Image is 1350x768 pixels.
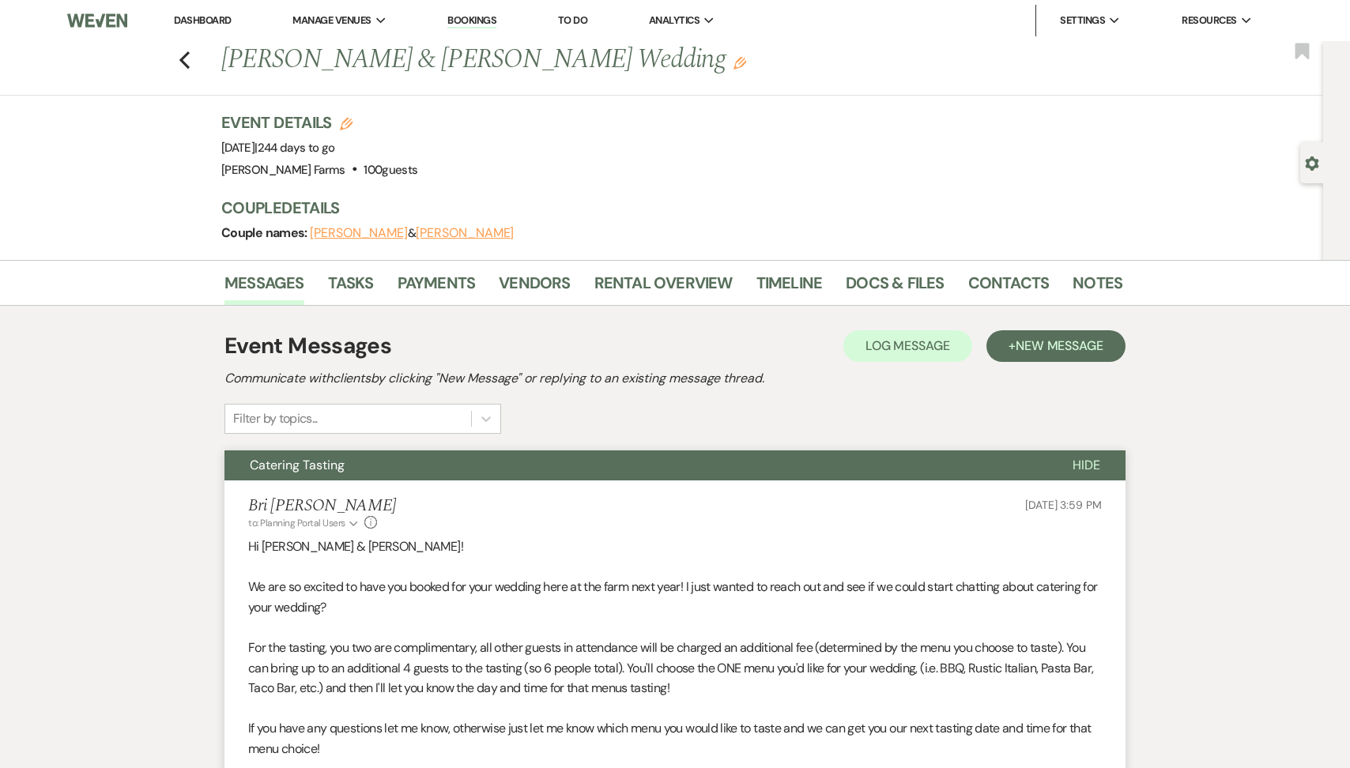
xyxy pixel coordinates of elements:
[221,111,417,134] h3: Event Details
[865,337,950,354] span: Log Message
[248,516,360,530] button: to: Planning Portal Users
[248,720,1091,757] span: If you have any questions let me know, otherwise just let me know which menu you would like to ta...
[248,578,1097,616] span: We are so excited to have you booked for your wedding here at the farm next year! I just wanted t...
[986,330,1126,362] button: +New Message
[843,330,972,362] button: Log Message
[733,55,746,70] button: Edit
[221,224,310,241] span: Couple names:
[1060,13,1105,28] span: Settings
[224,450,1047,480] button: Catering Tasting
[233,409,318,428] div: Filter by topics...
[174,13,231,27] a: Dashboard
[1305,155,1319,170] button: Open lead details
[447,13,496,28] a: Bookings
[258,140,335,156] span: 244 days to go
[398,270,476,305] a: Payments
[1182,13,1236,28] span: Resources
[248,496,397,516] h5: Bri [PERSON_NAME]
[1047,450,1126,480] button: Hide
[221,197,1107,219] h3: Couple Details
[558,13,587,27] a: To Do
[221,162,345,178] span: [PERSON_NAME] Farms
[310,227,408,239] button: [PERSON_NAME]
[846,270,944,305] a: Docs & Files
[67,4,127,37] img: Weven Logo
[649,13,700,28] span: Analytics
[1073,270,1122,305] a: Notes
[499,270,570,305] a: Vendors
[1073,457,1100,473] span: Hide
[364,162,417,178] span: 100 guests
[248,538,463,555] span: Hi [PERSON_NAME] & [PERSON_NAME]!
[224,329,391,363] h1: Event Messages
[968,270,1050,305] a: Contacts
[310,225,514,241] span: &
[221,140,335,156] span: [DATE]
[292,13,371,28] span: Manage Venues
[328,270,374,305] a: Tasks
[248,517,345,529] span: to: Planning Portal Users
[248,639,1093,696] span: For the tasting, you two are complimentary, all other guests in attendance will be charged an add...
[1025,498,1102,512] span: [DATE] 3:59 PM
[221,41,930,79] h1: [PERSON_NAME] & [PERSON_NAME] Wedding
[756,270,823,305] a: Timeline
[1016,337,1103,354] span: New Message
[416,227,514,239] button: [PERSON_NAME]
[255,140,334,156] span: |
[250,457,345,473] span: Catering Tasting
[224,369,1126,388] h2: Communicate with clients by clicking "New Message" or replying to an existing message thread.
[594,270,733,305] a: Rental Overview
[224,270,304,305] a: Messages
